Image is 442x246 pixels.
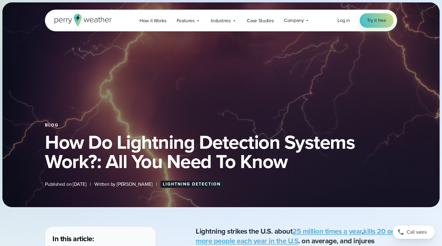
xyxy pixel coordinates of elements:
span: Written by [PERSON_NAME] [94,181,152,188]
span: Industries [211,17,231,24]
span: | [156,181,157,188]
span: Company [284,17,304,24]
div: Blog [45,123,397,128]
span: Published on [DATE] [45,181,86,188]
h1: How Do Lightning Detection Systems Work?: All You Need To Know [45,132,397,171]
a: Lightning Detection [160,181,223,188]
span: Try it free [367,17,386,24]
h3: In this article: [52,234,148,244]
a: Case Studies [242,14,279,27]
span: Call sales [407,229,427,236]
a: Log in [337,17,350,24]
span: How it Works [140,17,166,24]
span: Case Studies [247,17,274,24]
a: 25 million times a year [292,226,362,237]
a: How it Works [134,14,172,27]
span: | [90,181,91,188]
span: Features [177,17,194,24]
a: Try it free [360,13,393,28]
a: Call sales [393,226,435,239]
